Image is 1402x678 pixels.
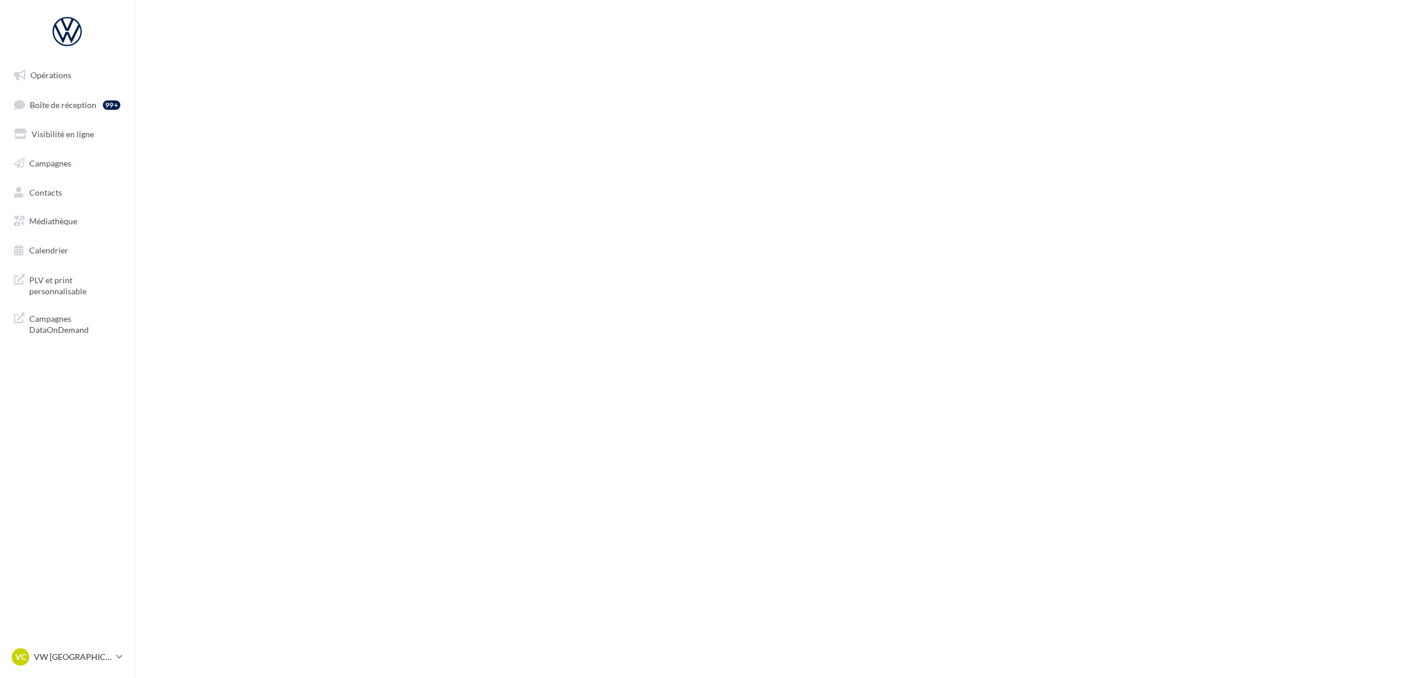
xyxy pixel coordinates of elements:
span: Contacts [29,187,62,197]
a: Boîte de réception99+ [7,92,127,117]
span: Médiathèque [29,216,77,226]
span: Visibilité en ligne [32,129,94,139]
span: Opérations [30,70,71,80]
p: VW [GEOGRAPHIC_DATA] [34,651,112,663]
a: Visibilité en ligne [7,122,127,147]
a: Médiathèque [7,209,127,234]
span: Campagnes DataOnDemand [29,311,120,336]
a: PLV et print personnalisable [7,267,127,302]
a: Opérations [7,63,127,88]
a: Calendrier [7,238,127,263]
div: 99+ [103,100,120,110]
a: VC VW [GEOGRAPHIC_DATA] [9,646,125,668]
span: PLV et print personnalisable [29,272,120,297]
span: Campagnes [29,158,71,168]
a: Campagnes [7,151,127,176]
span: Boîte de réception [30,99,96,109]
span: VC [15,651,26,663]
span: Calendrier [29,245,68,255]
a: Campagnes DataOnDemand [7,306,127,340]
a: Contacts [7,180,127,205]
